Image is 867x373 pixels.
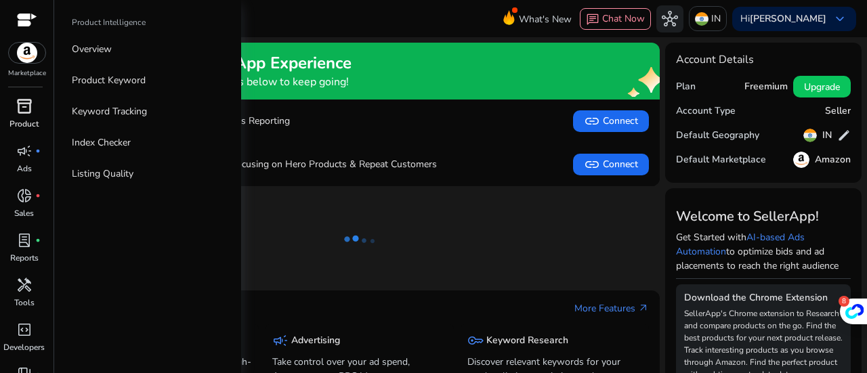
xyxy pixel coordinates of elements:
img: amazon.svg [793,152,809,168]
p: Developers [3,341,45,353]
p: Sales [14,207,34,219]
span: fiber_manual_record [35,148,41,154]
span: Connect [584,156,638,173]
span: What's New [519,7,572,31]
span: campaign [16,143,33,159]
button: linkConnect [573,110,649,132]
span: fiber_manual_record [35,193,41,198]
p: Reports [10,252,39,264]
img: amazon.svg [9,43,45,63]
h5: Default Marketplace [676,154,766,166]
h5: Freemium [744,81,788,93]
span: fiber_manual_record [35,238,41,243]
button: chatChat Now [580,8,651,30]
h5: Download the Chrome Extension [684,292,843,304]
span: handyman [16,277,33,293]
span: edit [837,129,851,142]
p: IN [711,7,721,30]
span: Connect [584,113,638,129]
span: keyboard_arrow_down [832,11,848,27]
span: Chat Now [602,12,645,25]
span: code_blocks [16,322,33,338]
b: [PERSON_NAME] [750,12,826,25]
span: hub [662,11,678,27]
p: Listing Quality [72,167,133,181]
span: inventory_2 [16,98,33,114]
h5: Account Type [676,106,736,117]
p: Boost Sales by Focusing on Hero Products & Repeat Customers [95,157,437,171]
p: Ads [17,162,32,175]
button: Upgrade [793,76,851,97]
h5: Default Geography [676,130,759,141]
a: More Featuresarrow_outward [574,301,649,315]
p: Get Started with to optimize bids and ad placements to reach the right audience [676,230,851,273]
img: in.svg [803,129,817,142]
span: key [467,332,484,349]
h3: Welcome to SellerApp! [676,209,851,225]
a: AI-based Ads Automation [676,231,805,258]
p: Tools [14,297,35,309]
h5: Plan [676,81,696,93]
h5: Seller [825,106,851,117]
h4: Account Details [676,53,851,66]
p: Marketplace [8,68,46,79]
h5: Keyword Research [486,335,568,347]
p: Index Checker [72,135,131,150]
p: Keyword Tracking [72,104,147,118]
p: Product [9,118,39,130]
span: link [584,113,600,129]
button: hub [656,5,683,32]
h5: IN [822,130,832,141]
p: Product Keyword [72,73,146,87]
p: Product Intelligence [72,16,146,28]
h5: Advertising [291,335,340,347]
h5: Amazon [815,154,851,166]
img: in.svg [695,12,709,26]
span: Upgrade [804,80,840,94]
span: campaign [272,332,289,349]
p: Hi [740,14,826,24]
p: Overview [72,42,112,56]
button: linkConnect [573,154,649,175]
span: donut_small [16,188,33,204]
span: arrow_outward [638,303,649,313]
span: lab_profile [16,232,33,248]
span: chat [586,13,599,26]
span: link [584,156,600,173]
